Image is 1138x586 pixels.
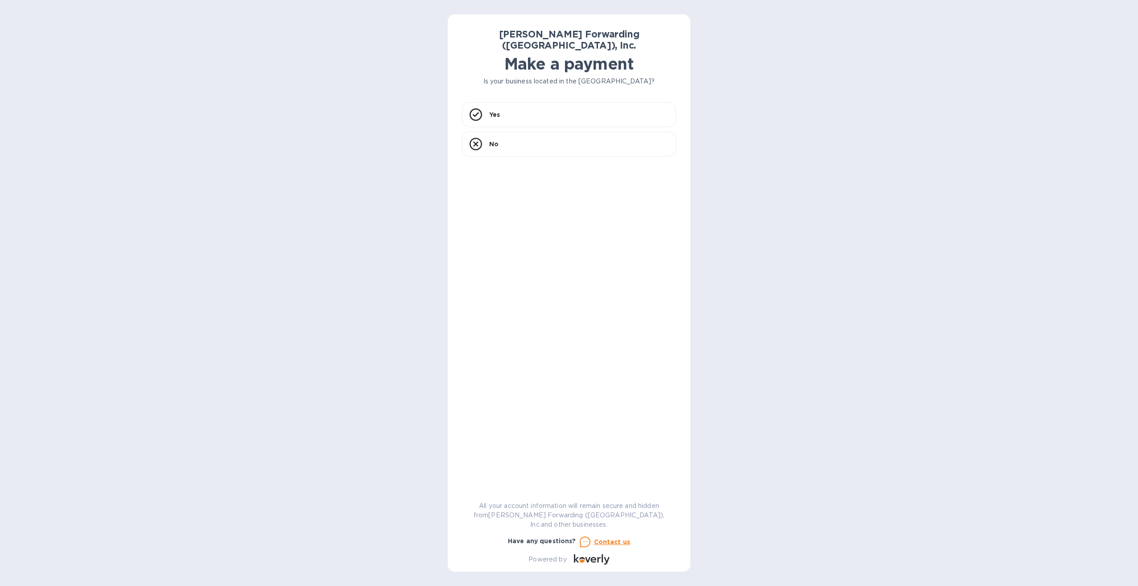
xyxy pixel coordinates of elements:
p: Powered by [528,555,566,564]
p: Yes [489,110,500,119]
h1: Make a payment [462,54,676,73]
p: No [489,140,499,149]
b: Have any questions? [508,537,576,545]
u: Contact us [594,538,631,545]
p: All your account information will remain secure and hidden from [PERSON_NAME] Forwarding ([GEOGRA... [462,501,676,529]
p: Is your business located in the [GEOGRAPHIC_DATA]? [462,77,676,86]
b: [PERSON_NAME] Forwarding ([GEOGRAPHIC_DATA]), Inc. [499,29,639,51]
